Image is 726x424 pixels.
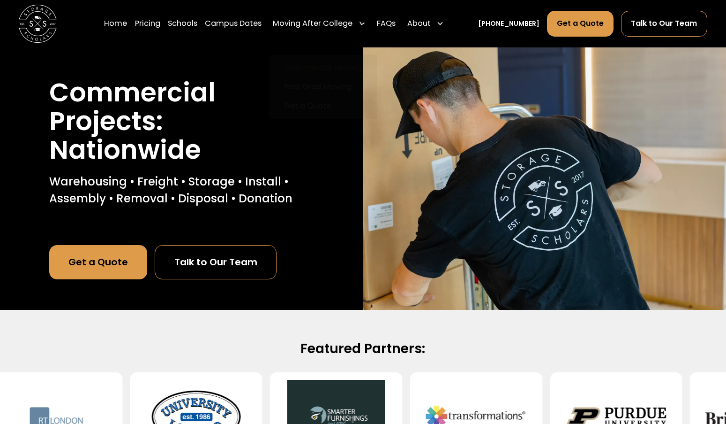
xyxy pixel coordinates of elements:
[49,245,148,279] a: Get a Quote
[273,18,352,29] div: Moving After College
[478,19,539,29] a: [PHONE_NUMBER]
[49,78,314,164] h1: Commercial Projects: Nationwide
[377,10,396,37] a: FAQs
[60,340,666,357] h2: Featured Partners:
[205,10,262,37] a: Campus Dates
[135,10,160,37] a: Pricing
[273,77,373,96] a: Post Grad Moving
[269,10,369,37] div: Moving After College
[273,59,373,77] a: Commercial Moving
[269,54,377,119] nav: Moving After College
[273,96,373,115] a: Get a Quote
[19,5,57,43] a: home
[49,173,314,208] p: Warehousing • Freight • Storage • Install • Assembly • Removal • Disposal • Donation
[407,18,431,29] div: About
[155,245,277,279] a: Talk to Our Team
[621,11,707,36] a: Talk to Our Team
[104,10,127,37] a: Home
[547,11,614,36] a: Get a Quote
[168,10,197,37] a: Schools
[19,5,57,43] img: Storage Scholars main logo
[404,10,448,37] div: About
